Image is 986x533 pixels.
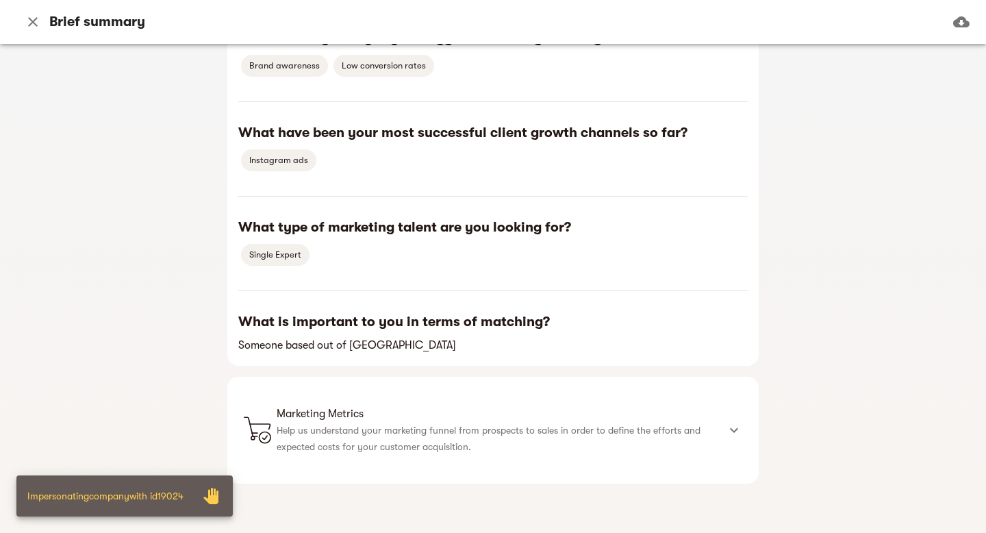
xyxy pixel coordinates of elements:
[241,152,316,169] span: Instagram ads
[277,406,718,422] span: Marketing Metrics
[238,336,748,355] h6: Someone based out of [GEOGRAPHIC_DATA]
[227,377,759,484] div: Marketing MetricsHelp us understand your marketing funnel from prospects to sales in order to def...
[194,480,227,512] button: Close
[238,219,748,236] h6: What type of marketing talent are you looking for?
[244,417,271,444] img: customerAcquisition.svg
[277,422,718,455] p: Help us understand your marketing funnel from prospects to sales in order to define the efforts a...
[49,13,145,31] h6: Brief summary
[238,313,748,331] h6: What is important to you in terms of matching?
[241,247,309,263] span: Single Expert
[241,58,328,74] span: Brand awareness
[194,480,227,512] span: Stop Impersonation
[27,491,184,501] span: Impersonating company with id 19024
[333,58,434,74] span: Low conversion rates
[238,124,748,142] h6: What have been your most successful client growth channels so far?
